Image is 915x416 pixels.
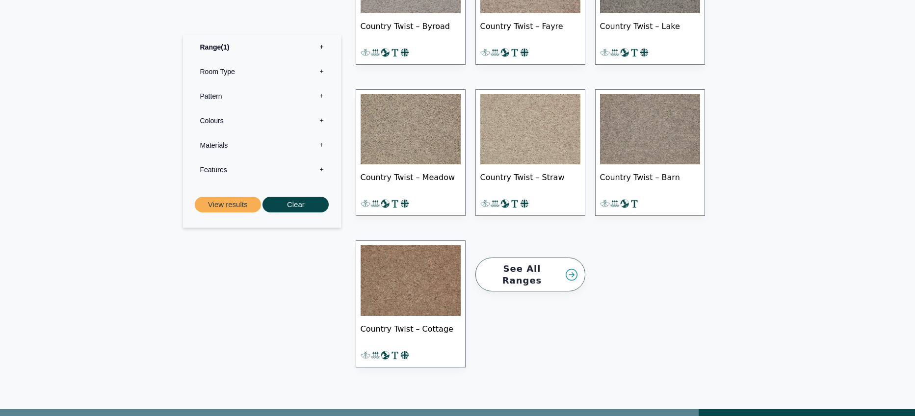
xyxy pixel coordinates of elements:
[190,83,334,108] label: Pattern
[190,157,334,182] label: Features
[356,89,466,216] a: Country Twist – Meadow
[361,13,461,48] span: Country Twist – Byroad
[475,258,585,291] a: See All Ranges
[361,164,461,199] span: Country Twist – Meadow
[190,132,334,157] label: Materials
[600,94,700,165] img: Country Twist - Barn
[190,59,334,83] label: Room Type
[480,164,580,199] span: Country Twist – Straw
[475,89,585,216] a: Country Twist – Straw
[195,196,261,212] button: View results
[480,94,580,165] img: Country Twist - Straw
[361,316,461,350] span: Country Twist – Cottage
[190,34,334,59] label: Range
[262,196,329,212] button: Clear
[480,13,580,48] span: Country Twist – Fayre
[361,94,461,165] img: Country Twist - Meadow
[600,164,700,199] span: Country Twist – Barn
[190,108,334,132] label: Colours
[600,13,700,48] span: Country Twist – Lake
[361,245,461,316] img: Country Twist - Cottage
[356,240,466,367] a: Country Twist – Cottage
[221,43,229,51] span: 1
[595,89,705,216] a: Country Twist – Barn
